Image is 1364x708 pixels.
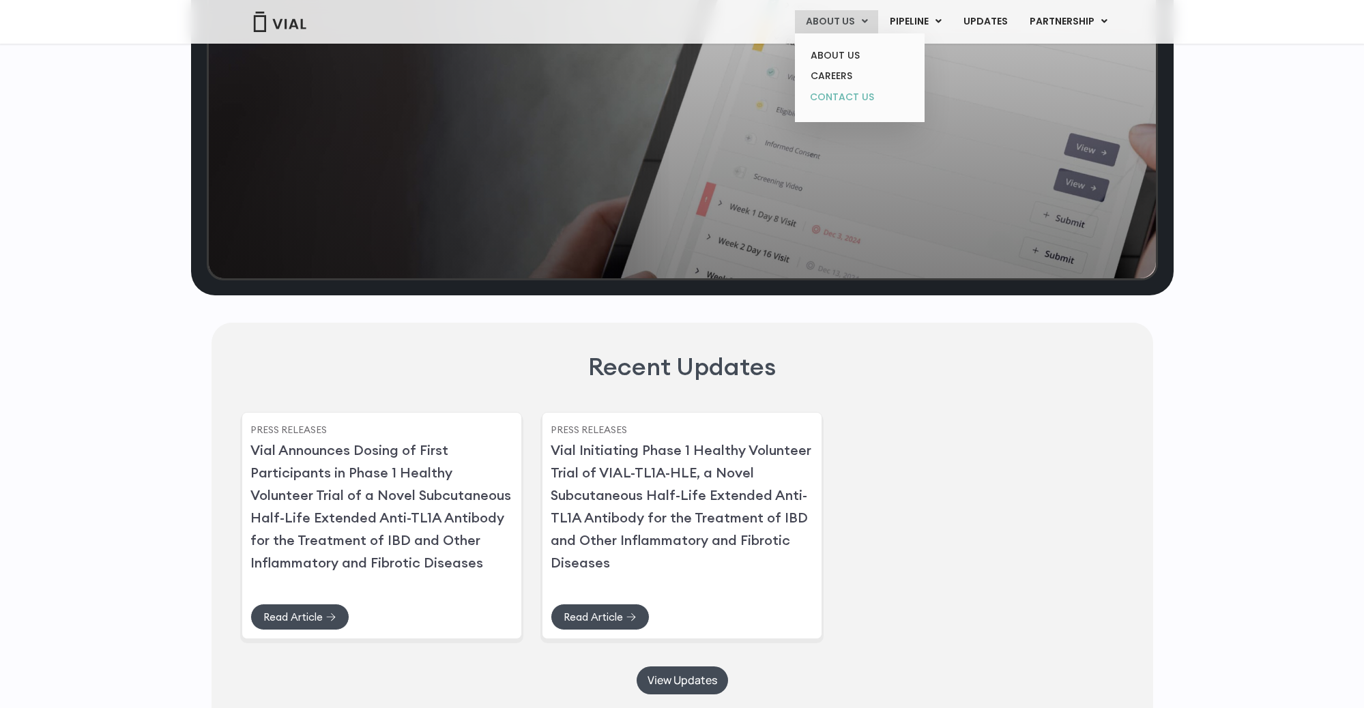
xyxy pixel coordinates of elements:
[250,604,349,630] a: Read Article
[263,612,323,622] span: Read Article
[250,424,327,436] a: Press Releases
[800,45,919,66] a: ABOUT US
[551,424,627,436] a: Press Releases
[564,612,623,622] span: Read Article
[551,604,650,630] a: Read Article
[800,65,919,87] a: CAREERS
[588,350,776,383] h2: Recent Updates
[879,10,952,33] a: PIPELINEMenu Toggle
[953,10,1018,33] a: UPDATES
[795,10,878,33] a: ABOUT USMenu Toggle
[800,87,919,108] a: CONTACT US
[252,12,307,32] img: Vial Logo
[551,441,811,571] a: Vial Initiating Phase 1 Healthy Volunteer Trial of VIAL-TL1A-HLE, a Novel Subcutaneous Half-Life ...
[1019,10,1118,33] a: PARTNERSHIPMenu Toggle
[648,675,717,685] span: View Updates
[637,666,728,694] a: View Updates
[250,441,511,571] a: Vial Announces Dosing of First Participants in Phase 1 Healthy Volunteer Trial of a Novel Subcuta...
